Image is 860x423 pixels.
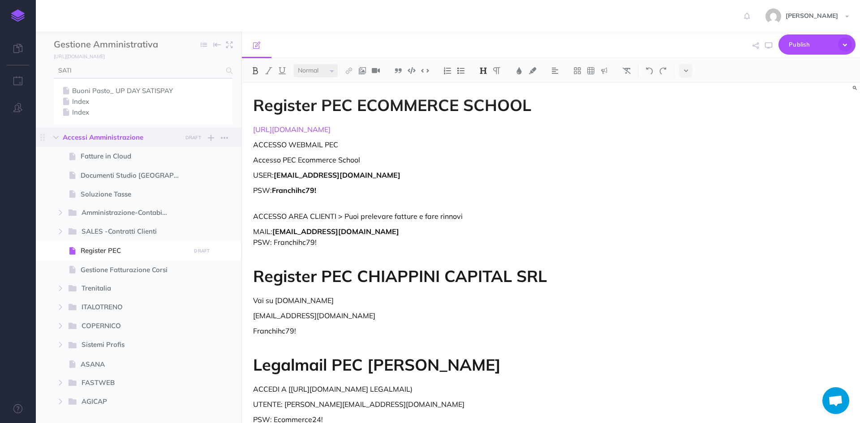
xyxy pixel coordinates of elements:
[253,170,663,180] p: USER:
[81,359,188,370] span: ASANA
[82,283,174,295] span: Trenitalia
[60,107,226,118] a: Index
[443,67,451,74] img: Ordered list button
[623,67,631,74] img: Clear styles button
[778,34,856,55] button: Publish
[529,67,537,74] img: Text background color button
[82,396,174,408] span: AGICAP
[251,67,259,74] img: Bold button
[408,67,416,74] img: Code block button
[54,53,105,60] small: [URL][DOMAIN_NAME]
[253,226,663,248] p: MAIL: PSW: Franchihc79!
[63,132,176,143] span: Accessi Amministrazione
[781,12,843,20] span: [PERSON_NAME]
[253,139,663,150] p: ACCESSO WEBMAIL PEC
[274,171,400,179] strong: [EMAIL_ADDRESS][DOMAIN_NAME]
[81,265,188,275] span: Gestione Fatturazione Corsi
[659,67,667,74] img: Redo
[765,9,781,24] img: 773ddf364f97774a49de44848d81cdba.jpg
[822,387,849,414] div: Aprire la chat
[82,339,174,351] span: Sistemi Profis
[394,67,402,74] img: Blockquote button
[253,399,663,410] p: UTENTE: [PERSON_NAME][EMAIL_ADDRESS][DOMAIN_NAME]
[54,38,159,51] input: Documentation Name
[253,266,547,286] strong: Register PEC CHIAPPINI CAPITAL SRL
[421,67,429,74] img: Inline code button
[82,302,174,313] span: ITALOTRENO
[493,67,501,74] img: Paragraph button
[82,320,174,332] span: COPERNICO
[36,51,114,60] a: [URL][DOMAIN_NAME]
[185,135,201,141] small: DRAFT
[515,67,523,74] img: Text color button
[182,132,204,143] button: DRAFT
[253,325,663,336] p: Franchihc79!
[81,170,188,181] span: Documenti Studio [GEOGRAPHIC_DATA]
[253,384,663,394] p: ACCEDI A [[URL][DOMAIN_NAME] LEGALMAIL)
[278,67,286,74] img: Underline button
[82,207,175,219] span: Amministrazione-Contabilità
[345,67,353,74] img: Link button
[587,67,595,74] img: Create table button
[253,125,331,134] a: [URL][DOMAIN_NAME]
[551,67,559,74] img: Alignment dropdown menu button
[645,67,654,74] img: Undo
[81,189,188,200] span: Soluzione Tasse
[194,248,210,254] small: DRAFT
[358,67,366,74] img: Add image button
[253,310,663,321] p: [EMAIL_ADDRESS][DOMAIN_NAME]
[789,38,834,51] span: Publish
[253,355,501,375] strong: Legalmail PEC [PERSON_NAME]
[253,154,663,165] p: Accesso PEC Ecommerce School
[81,151,188,162] span: Fatture in Cloud
[479,67,487,74] img: Headings dropdown button
[272,227,399,236] strong: [EMAIL_ADDRESS][DOMAIN_NAME]
[265,67,273,74] img: Italic button
[60,85,226,96] a: Buoni Pasto_ UP DAY SATISPAY
[253,211,663,222] p: ACCESSO AREA CLIENTI > Puoi prelevare fatture e fare rinnovi
[272,186,316,195] strong: Franchihc79!
[253,95,531,115] strong: Register PEC ECOMMERCE SCHOOL
[54,63,221,79] input: Search
[60,96,226,107] a: Index
[457,67,465,74] img: Unordered list button
[82,226,174,238] span: SALES -Contratti Clienti
[191,246,213,256] button: DRAFT
[81,245,188,256] span: Register PEC
[253,295,663,306] p: Vai su [DOMAIN_NAME]
[11,9,25,22] img: logo-mark.svg
[600,67,608,74] img: Callout dropdown menu button
[82,377,174,389] span: FASTWEB
[253,185,663,206] p: PSW:
[372,67,380,74] img: Add video button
